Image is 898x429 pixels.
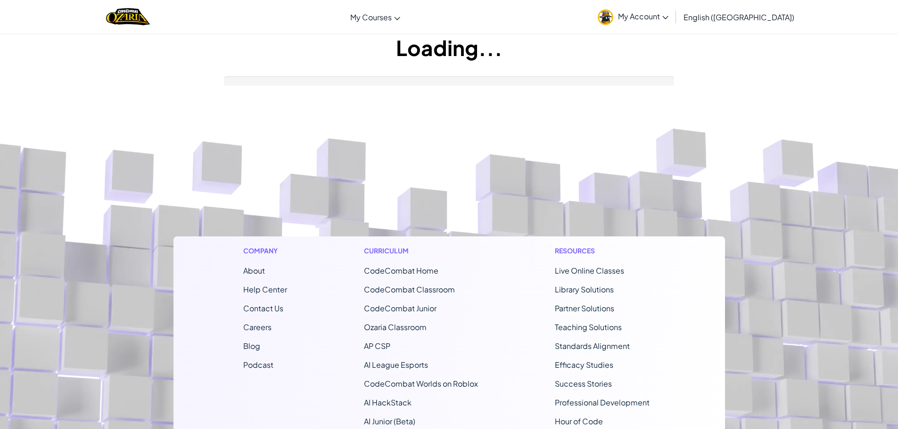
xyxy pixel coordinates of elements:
[555,379,612,389] a: Success Stories
[243,266,265,275] a: About
[364,246,478,256] h1: Curriculum
[555,303,614,313] a: Partner Solutions
[364,397,412,407] a: AI HackStack
[243,341,260,351] a: Blog
[364,379,478,389] a: CodeCombat Worlds on Roblox
[555,246,655,256] h1: Resources
[346,4,405,30] a: My Courses
[243,303,283,313] span: Contact Us
[555,397,650,407] a: Professional Development
[618,11,668,21] span: My Account
[555,416,603,426] a: Hour of Code
[106,7,150,26] img: Home
[243,246,287,256] h1: Company
[350,12,392,22] span: My Courses
[364,416,415,426] a: AI Junior (Beta)
[364,284,455,294] a: CodeCombat Classroom
[364,341,390,351] a: AP CSP
[555,341,630,351] a: Standards Alignment
[593,2,673,32] a: My Account
[243,360,273,370] a: Podcast
[555,360,613,370] a: Efficacy Studies
[364,322,427,332] a: Ozaria Classroom
[679,4,799,30] a: English ([GEOGRAPHIC_DATA])
[243,284,287,294] a: Help Center
[364,303,437,313] a: CodeCombat Junior
[364,266,438,275] span: CodeCombat Home
[364,360,428,370] a: AI League Esports
[555,284,614,294] a: Library Solutions
[684,12,794,22] span: English ([GEOGRAPHIC_DATA])
[106,7,150,26] a: Ozaria by CodeCombat logo
[243,322,272,332] a: Careers
[555,322,622,332] a: Teaching Solutions
[555,266,624,275] a: Live Online Classes
[598,9,613,25] img: avatar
